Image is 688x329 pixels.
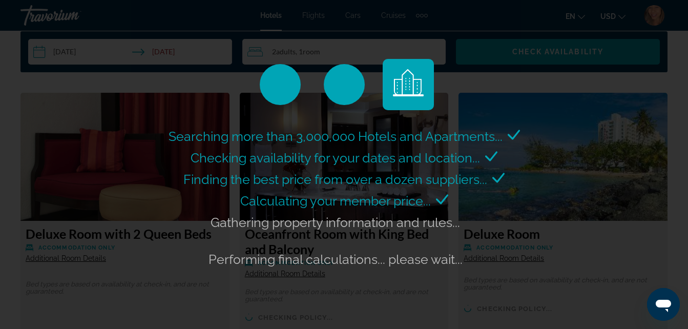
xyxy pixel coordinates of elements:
span: Finding the best price from over a dozen suppliers... [183,172,487,187]
span: Gathering property information and rules... [211,215,460,230]
span: Searching more than 3,000,000 Hotels and Apartments... [169,129,503,144]
span: Calculating your member price... [240,193,431,209]
span: Performing final calculations... please wait... [209,252,463,267]
span: Checking availability for your dates and location... [191,150,480,166]
iframe: Button to launch messaging window [647,288,680,321]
